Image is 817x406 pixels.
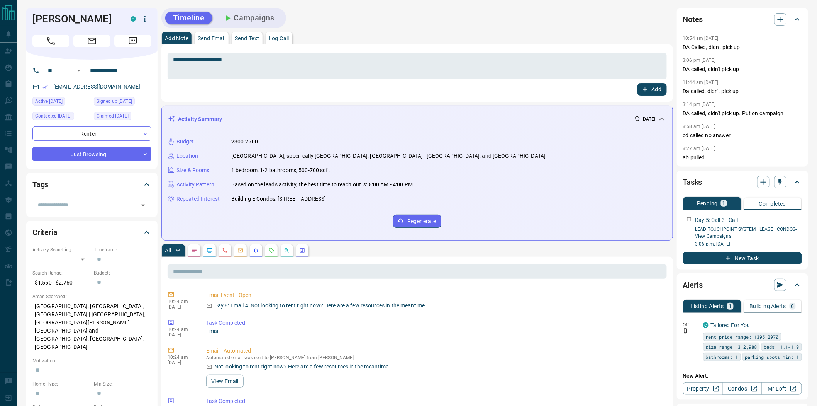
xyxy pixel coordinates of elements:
[178,115,222,123] p: Activity Summary
[706,353,738,361] span: bathrooms: 1
[32,175,151,194] div: Tags
[168,299,195,304] p: 10:24 am
[222,247,228,254] svg: Calls
[683,102,716,107] p: 3:14 pm [DATE]
[695,241,802,247] p: 3:06 p.m. [DATE]
[683,131,802,140] p: cd called no answer
[206,327,664,335] p: Email
[683,13,703,26] h2: Notes
[32,126,151,141] div: Renter
[168,355,195,360] p: 10:24 am
[764,343,799,351] span: beds: 1.1-1.9
[253,247,259,254] svg: Listing Alerts
[168,112,666,126] div: Activity Summary[DATE]
[231,166,330,174] p: 1 bedroom, 1-2 bathrooms, 500-700 sqft
[214,363,388,371] p: Not looking to rent right now? Here are a few resources in the meantime
[32,276,90,289] p: $1,550 - $2,760
[683,109,802,118] p: DA called, didn't pick up. Put on campaign
[683,146,716,151] p: 8:27 am [DATE]
[729,304,732,309] p: 1
[198,36,225,41] p: Send Email
[32,246,90,253] p: Actively Searching:
[206,291,664,299] p: Email Event - Open
[32,35,69,47] span: Call
[683,276,802,294] div: Alerts
[94,97,151,108] div: Tue Jul 22 2025
[32,13,119,25] h1: [PERSON_NAME]
[695,216,738,224] p: Day 5: Call 3 - Call
[299,247,305,254] svg: Agent Actions
[215,12,282,24] button: Campaigns
[683,328,688,334] svg: Push Notification Only
[176,181,214,189] p: Activity Pattern
[32,380,90,387] p: Home Type:
[206,375,244,388] button: View Email
[35,112,71,120] span: Contacted [DATE]
[206,355,664,360] p: Automated email was sent to [PERSON_NAME] from [PERSON_NAME]
[32,223,151,242] div: Criteria
[683,252,802,264] button: New Task
[231,138,258,146] p: 2300-2700
[683,80,719,85] p: 11:44 am [DATE]
[231,181,413,189] p: Based on the lead's activity, the best time to reach out is: 8:00 AM - 4:00 PM
[32,178,48,191] h2: Tags
[722,201,725,206] p: 1
[97,97,132,105] span: Signed up [DATE]
[73,35,110,47] span: Email
[176,195,220,203] p: Repeated Interest
[683,65,802,73] p: DA called, didn't pick up
[138,200,149,211] button: Open
[165,12,212,24] button: Timeline
[206,397,664,405] p: Task Completed
[683,10,802,29] div: Notes
[683,279,703,291] h2: Alerts
[165,248,171,253] p: All
[691,304,724,309] p: Listing Alerts
[683,58,716,63] p: 3:06 pm [DATE]
[32,112,90,123] div: Mon Aug 11 2025
[706,343,757,351] span: size range: 312,988
[642,116,656,123] p: [DATE]
[74,66,83,75] button: Open
[207,247,213,254] svg: Lead Browsing Activity
[231,195,326,203] p: Building E Condos, [STREET_ADDRESS]
[35,97,63,105] span: Active [DATE]
[706,333,779,341] span: rent price range: 1395,2970
[745,353,799,361] span: parking spots min: 1
[683,36,719,41] p: 10:54 am [DATE]
[191,247,197,254] svg: Notes
[32,300,151,353] p: [GEOGRAPHIC_DATA], [GEOGRAPHIC_DATA], [GEOGRAPHIC_DATA] | [GEOGRAPHIC_DATA], [GEOGRAPHIC_DATA][PE...
[703,322,709,328] div: condos.ca
[94,380,151,387] p: Min Size:
[53,84,141,90] a: [EMAIL_ADDRESS][DOMAIN_NAME]
[791,304,794,309] p: 0
[176,166,210,174] p: Size & Rooms
[393,215,441,228] button: Regenerate
[683,87,802,96] p: Da called, didn't pick up
[750,304,786,309] p: Building Alerts
[683,176,702,188] h2: Tasks
[214,302,425,310] p: Day 8: Email 4: Not looking to rent right now? Here are a few resources in the meantime
[683,43,802,51] p: DA Called, didn't pick up
[32,293,151,300] p: Areas Searched:
[97,112,129,120] span: Claimed [DATE]
[711,322,750,328] a: Tailored For You
[32,270,90,276] p: Search Range:
[32,97,90,108] div: Sun Aug 10 2025
[722,382,762,395] a: Condos
[683,321,698,328] p: Off
[176,152,198,160] p: Location
[683,124,716,129] p: 8:58 am [DATE]
[231,152,546,160] p: [GEOGRAPHIC_DATA], specifically [GEOGRAPHIC_DATA], [GEOGRAPHIC_DATA] | [GEOGRAPHIC_DATA], and [GE...
[94,270,151,276] p: Budget:
[683,382,723,395] a: Property
[168,327,195,332] p: 10:24 am
[168,332,195,338] p: [DATE]
[697,201,718,206] p: Pending
[168,304,195,310] p: [DATE]
[94,112,151,123] div: Tue Jul 22 2025
[168,360,195,365] p: [DATE]
[94,246,151,253] p: Timeframe:
[683,173,802,191] div: Tasks
[637,83,667,96] button: Add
